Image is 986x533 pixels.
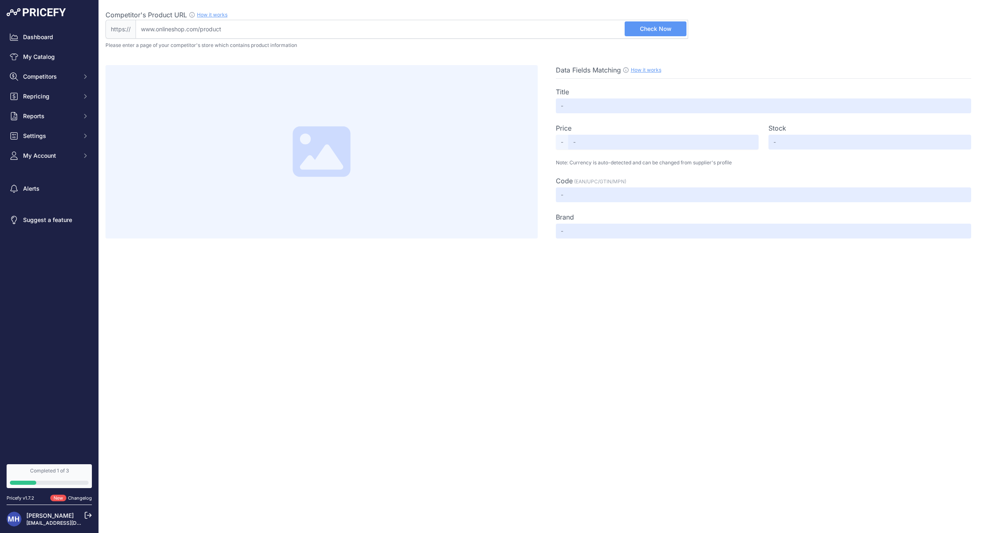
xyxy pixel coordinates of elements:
input: - [556,187,972,202]
span: (EAN/UPC/GTIN/MPN) [574,178,626,185]
input: - [556,224,972,238]
a: How it works [197,12,227,18]
span: Check Now [640,25,672,33]
input: www.onlineshop.com/product [136,20,688,39]
span: Code [556,177,573,185]
label: Title [556,87,569,97]
button: Reports [7,109,92,124]
span: New [50,495,66,502]
p: Please enter a page of your competitor's store which contains product information [105,42,979,49]
button: Settings [7,129,92,143]
a: My Catalog [7,49,92,64]
button: Competitors [7,69,92,84]
button: Repricing [7,89,92,104]
span: Settings [23,132,77,140]
span: - [556,135,568,150]
a: How it works [631,67,661,73]
a: Changelog [68,495,92,501]
nav: Sidebar [7,30,92,454]
a: Completed 1 of 3 [7,464,92,488]
span: Reports [23,112,77,120]
img: Pricefy Logo [7,8,66,16]
label: Price [556,123,571,133]
a: Dashboard [7,30,92,44]
span: My Account [23,152,77,160]
span: Data Fields Matching [556,66,621,74]
a: Alerts [7,181,92,196]
input: - [568,135,759,150]
span: Repricing [23,92,77,101]
a: [PERSON_NAME] [26,512,74,519]
label: Brand [556,212,574,222]
p: Note: Currency is auto-detected and can be changed from supplier's profile [556,159,972,166]
span: https:// [105,20,136,39]
a: Suggest a feature [7,213,92,227]
div: Pricefy v1.7.2 [7,495,34,502]
input: - [768,135,971,150]
span: Competitor's Product URL [105,11,187,19]
span: Competitors [23,72,77,81]
input: - [556,98,972,113]
label: Stock [768,123,786,133]
button: My Account [7,148,92,163]
button: Check Now [625,21,686,36]
a: [EMAIL_ADDRESS][DOMAIN_NAME] [26,520,112,526]
div: Completed 1 of 3 [10,468,89,474]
